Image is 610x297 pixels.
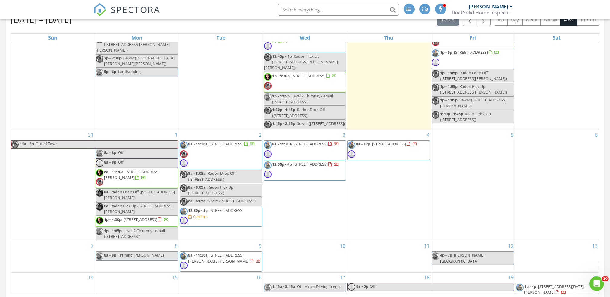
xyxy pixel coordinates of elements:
a: Confirm [188,214,208,219]
a: Go to September 3, 2025 [341,130,347,140]
img: default-user-f0147aede5fd5fa78ca7ade42f37bd4542148d508eef1c3d3ea960f66861d68b.jpg [180,217,188,224]
a: 8a - 11:30a [STREET_ADDRESS] [264,140,346,160]
a: 1p - 5p [STREET_ADDRESS] [440,49,499,55]
span: 8a - 8p [104,252,116,258]
input: Search everything... [278,4,399,16]
td: Go to September 9, 2025 [179,241,263,272]
span: 8a - 8:05a [188,198,206,203]
img: img_7608.jpeg [96,189,103,197]
span: 1:45p - 2:15p [272,121,295,126]
img: default-user-f0147aede5fd5fa78ca7ade42f37bd4542148d508eef1c3d3ea960f66861d68b.jpg [348,283,355,291]
a: 1p - 4:30p [STREET_ADDRESS] [104,217,169,222]
span: [STREET_ADDRESS] [294,161,328,167]
a: Go to September 8, 2025 [174,241,179,251]
td: Go to September 19, 2025 [431,272,515,297]
span: 8a - 8p [104,159,116,165]
span: 2p - 2:30p [104,55,122,61]
td: Go to September 14, 2025 [11,272,95,297]
span: 8a - 8:05a [188,171,206,176]
a: Go to September 1, 2025 [174,130,179,140]
span: [STREET_ADDRESS][PERSON_NAME] [104,169,159,180]
button: Previous [463,14,477,26]
span: 1p - 5:30p [272,73,290,78]
span: 8a - 11:30a [272,141,292,147]
a: 8a - 12p [STREET_ADDRESS] [356,141,417,147]
td: Go to September 4, 2025 [347,130,431,241]
a: 8a - 11:30a [STREET_ADDRESS] [188,141,255,147]
a: Go to September 12, 2025 [507,241,515,251]
button: 4 wk [560,14,577,26]
a: 1p - 4p [STREET_ADDRESS][DATE][PERSON_NAME] [516,283,598,296]
img: 1291.jpg [96,217,103,224]
img: default-user-f0147aede5fd5fa78ca7ade42f37bd4542148d508eef1c3d3ea960f66861d68b.jpg [264,171,272,178]
a: Go to September 13, 2025 [591,241,599,251]
img: troy06.jpg [432,49,439,57]
img: 20241123_194803.jpg [180,198,188,206]
span: 1p - 1:05p [440,84,458,89]
span: 1:30p - 1:45p [440,111,463,117]
img: troy06.jpg [264,161,272,169]
button: month [577,14,599,26]
img: 1291.jpg [264,73,272,81]
a: 8a - 11:30a [STREET_ADDRESS][PERSON_NAME][PERSON_NAME] [188,252,261,263]
a: Go to September 9, 2025 [258,241,263,251]
img: troy06.jpg [96,150,103,157]
div: RockSolid Home Inspections [452,10,513,16]
img: 20241123_194803.jpg [264,53,272,61]
span: Radon Drop Off ([STREET_ADDRESS][PERSON_NAME]) [104,189,175,200]
img: default-user-f0147aede5fd5fa78ca7ade42f37bd4542148d508eef1c3d3ea960f66861d68b.jpg [264,150,272,158]
a: Go to August 31, 2025 [87,130,95,140]
img: 20241123_194803.jpg [96,55,103,63]
span: [STREET_ADDRESS] [454,49,488,55]
a: 12:30p - 5p [STREET_ADDRESS] [188,208,243,213]
img: 20241123_194803.jpg [96,178,103,186]
img: troy06.jpg [516,284,524,291]
a: Thursday [383,34,395,42]
a: 8a - 11:30a [STREET_ADDRESS][PERSON_NAME] [96,168,178,188]
img: 20241123_194803.jpg [264,107,272,114]
a: Saturday [552,34,562,42]
span: 1p - 1:05p [440,97,458,103]
span: 1p - 1:05p [272,93,290,99]
img: default-user-f0147aede5fd5fa78ca7ade42f37bd4542148d508eef1c3d3ea960f66861d68b.jpg [432,59,439,66]
td: Go to September 18, 2025 [347,272,431,297]
span: 8a [104,203,109,209]
img: 20241123_194803.jpg [264,82,272,90]
img: default-user-f0147aede5fd5fa78ca7ade42f37bd4542148d508eef1c3d3ea960f66861d68b.jpg [180,262,188,269]
td: Go to September 20, 2025 [515,272,599,297]
a: Go to September 15, 2025 [171,273,179,282]
span: [STREET_ADDRESS] [210,208,243,213]
a: Go to September 10, 2025 [339,241,347,251]
img: 20241123_194803.jpg [11,141,19,148]
a: 12:30p - 4p [STREET_ADDRESS] [272,161,339,167]
td: Go to September 8, 2025 [95,241,179,272]
span: 8a - 11:30a [188,252,208,258]
span: [STREET_ADDRESS] [292,73,325,78]
span: 1p - 1:05p [104,228,122,233]
td: Go to September 7, 2025 [11,241,95,272]
h2: [DATE] – [DATE] [11,14,72,26]
div: [PERSON_NAME] [469,4,508,10]
span: 11a - 3p [19,141,34,148]
a: 1p - 5:30p [STREET_ADDRESS] [264,72,346,92]
a: Go to September 4, 2025 [426,130,431,140]
iframe: Intercom live chat [589,276,604,291]
span: [STREET_ADDRESS] [372,141,406,147]
a: Go to September 16, 2025 [255,273,263,282]
a: Monday [130,34,144,42]
span: 1p - 4:30p [104,217,122,222]
span: 1:30p - 1:45p [272,107,295,112]
span: [STREET_ADDRESS] [210,141,243,147]
span: Off [118,150,124,155]
img: troy06.jpg [180,141,188,149]
span: Radon Pick Up ([STREET_ADDRESS][PERSON_NAME]) [104,203,172,214]
div: Confirm [193,214,208,219]
td: Go to September 17, 2025 [263,272,347,297]
img: 20241123_194803.jpg [432,111,439,119]
td: Go to September 1, 2025 [95,130,179,241]
a: Tuesday [215,34,227,42]
td: Go to September 5, 2025 [431,130,515,241]
td: Go to September 11, 2025 [347,241,431,272]
a: Go to September 20, 2025 [591,273,599,282]
a: 1p - 4:30p [STREET_ADDRESS] [96,216,178,227]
